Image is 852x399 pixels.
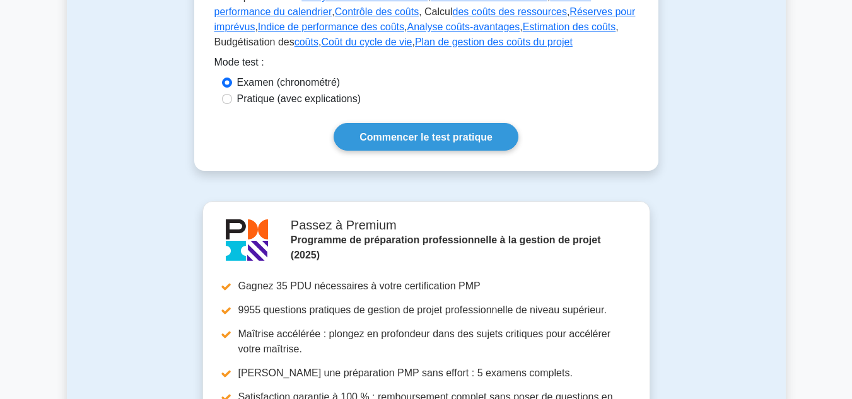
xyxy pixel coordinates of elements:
font: , [567,6,569,17]
font: , Calcul [419,6,452,17]
a: Contrôle des coûts [335,6,419,17]
a: Commencer le test pratique [334,123,518,150]
font: , [318,37,321,47]
font: Mode test : [214,57,264,67]
font: Commencer le test pratique [359,132,493,142]
font: , [520,21,522,32]
a: Estimation des coûts [523,21,616,32]
font: Pratique (avec explications) [237,93,361,104]
a: des coûts des ressources [452,6,566,17]
a: Plan de gestion des coûts du projet [415,37,573,47]
a: Coût du cycle de vie [321,37,412,47]
font: , [404,21,407,32]
font: , [332,6,334,17]
a: Indice de performance des coûts [258,21,404,32]
a: Analyse coûts-avantages [407,21,520,32]
a: coûts [295,37,318,47]
font: Examen (chronométré) [237,77,341,88]
font: , [255,21,257,32]
font: , [412,37,414,47]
